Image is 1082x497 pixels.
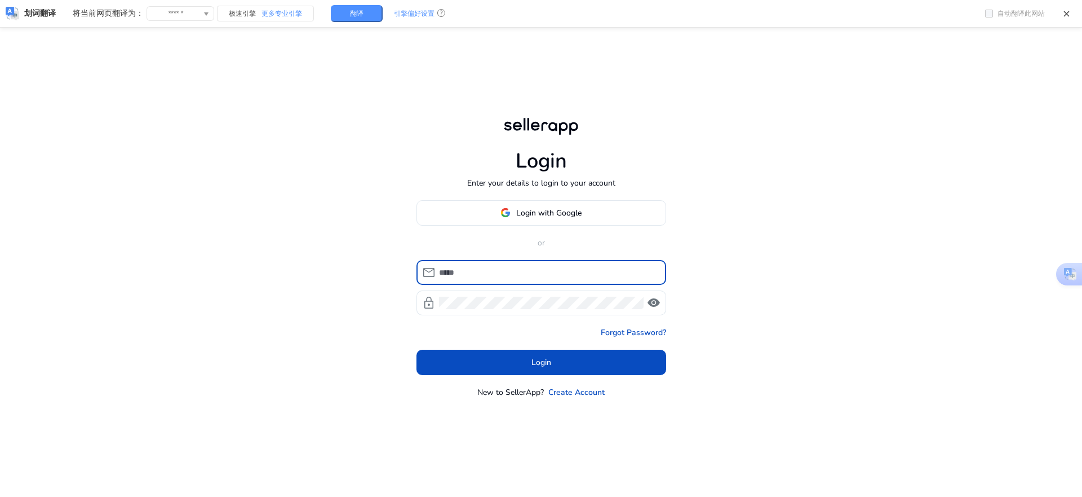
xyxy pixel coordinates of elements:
[416,237,666,249] p: or
[601,327,666,338] a: Forgot Password?
[516,207,582,219] span: Login with Google
[422,296,436,310] span: lock
[500,208,511,218] img: google-logo.svg
[422,266,436,279] span: mail
[548,386,605,398] a: Create Account
[477,386,544,398] p: New to SellerApp?
[647,296,660,310] span: visibility
[467,177,615,189] p: Enter your details to login to your account
[531,357,551,368] span: Login
[516,149,567,173] h1: Login
[416,200,666,226] button: Login with Google
[416,350,666,375] button: Login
